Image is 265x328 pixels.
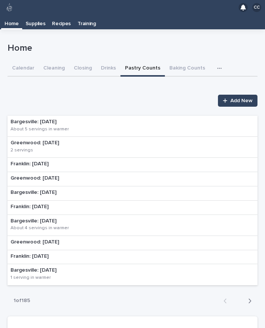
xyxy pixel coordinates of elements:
[22,15,49,29] a: Supplies
[11,275,51,280] p: 1 serving in warmer
[26,15,46,27] p: Supplies
[120,61,165,77] button: Pastry Counts
[8,250,257,265] a: Franklin: [DATE]
[74,15,99,29] a: Training
[218,298,238,304] button: Back
[49,15,74,29] a: Recipes
[165,61,210,77] button: Baking Counts
[11,239,59,245] p: Greenwood: [DATE]
[11,225,69,231] p: About 4 servings in warmer
[252,3,261,12] div: CC
[11,175,59,181] p: Greenwood: [DATE]
[8,137,257,158] a: Greenwood: [DATE]2 servings
[238,298,257,304] button: Next
[230,98,253,103] span: Add New
[8,201,257,215] a: Franklin: [DATE]
[11,140,82,146] p: Greenwood: [DATE]
[8,215,257,236] a: Bargesville: [DATE]About 4 servings in warmer
[8,264,257,285] a: Bargesville: [DATE]1 serving in warmer
[39,61,69,77] button: Cleaning
[11,119,115,125] p: Bargesville: [DATE]
[8,61,39,77] button: Calendar
[1,15,22,28] a: Home
[5,15,19,27] p: Home
[8,43,254,54] p: Home
[96,61,120,77] button: Drinks
[11,189,56,196] p: Bargesville: [DATE]
[8,186,257,201] a: Bargesville: [DATE]
[11,204,49,210] p: Franklin: [DATE]
[8,292,36,310] p: 1 of 185
[11,127,69,132] p: About 5 servings in warmer
[11,148,33,153] p: 2 servings
[52,15,71,27] p: Recipes
[78,15,96,27] p: Training
[5,3,14,12] img: 80hjoBaRqlyywVK24fQd
[8,158,257,172] a: Franklin: [DATE]
[11,253,49,260] p: Franklin: [DATE]
[69,61,96,77] button: Closing
[11,267,97,274] p: Bargesville: [DATE]
[11,161,49,167] p: Franklin: [DATE]
[8,172,257,186] a: Greenwood: [DATE]
[11,218,115,224] p: Bargesville: [DATE]
[218,95,257,107] a: Add New
[8,116,257,137] a: Bargesville: [DATE]About 5 servings in warmer
[8,236,257,250] a: Greenwood: [DATE]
